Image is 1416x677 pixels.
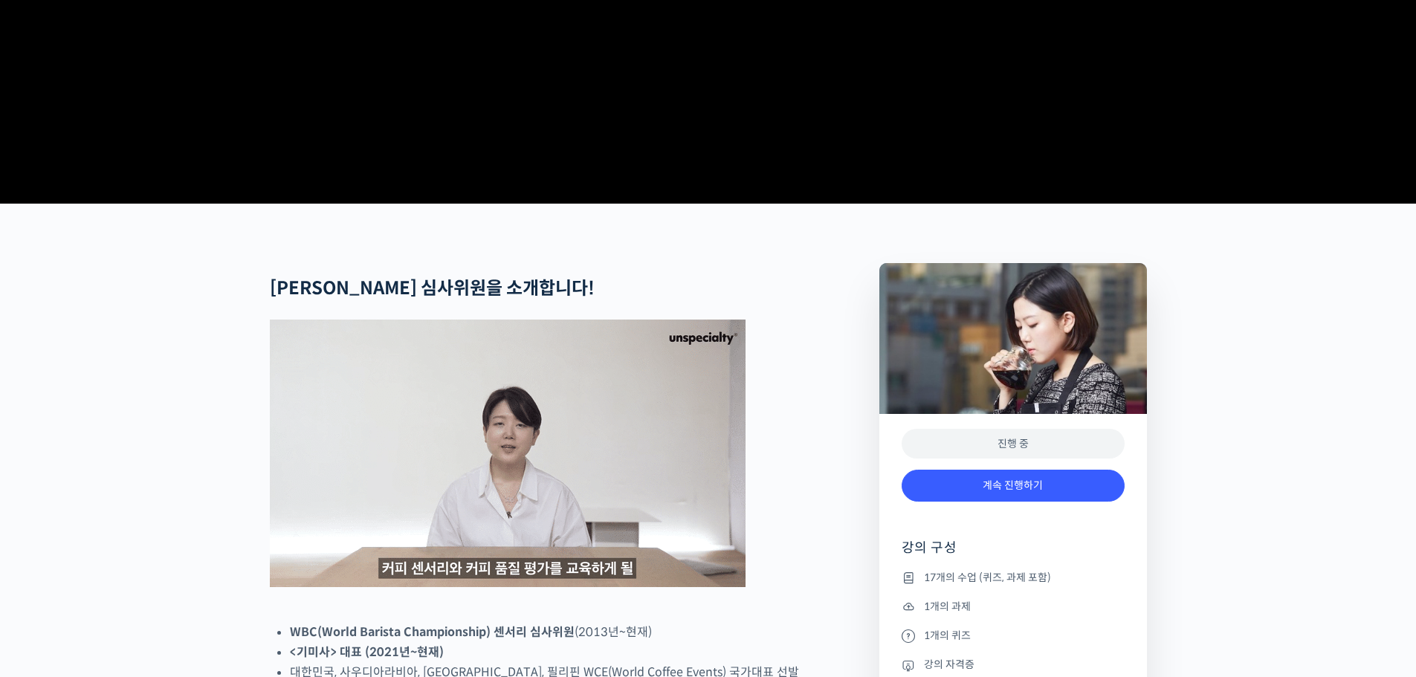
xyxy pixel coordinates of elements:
[902,626,1125,644] li: 1개의 퀴즈
[192,471,285,508] a: 설정
[270,277,588,299] strong: [PERSON_NAME] 심사위원을 소개합니다
[902,539,1125,569] h4: 강의 구성
[902,597,1125,615] li: 1개의 과제
[136,494,154,506] span: 대화
[902,656,1125,674] li: 강의 자격증
[290,644,444,660] strong: <기미사> 대표 (2021년~현재)
[290,622,801,642] li: (2013년~현재)
[902,569,1125,586] li: 17개의 수업 (퀴즈, 과제 포함)
[230,493,248,505] span: 설정
[902,429,1125,459] div: 진행 중
[98,471,192,508] a: 대화
[290,624,575,640] strong: WBC(World Barista Championship) 센서리 심사위원
[270,278,801,299] h2: !
[47,493,56,505] span: 홈
[4,471,98,508] a: 홈
[902,470,1125,502] a: 계속 진행하기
